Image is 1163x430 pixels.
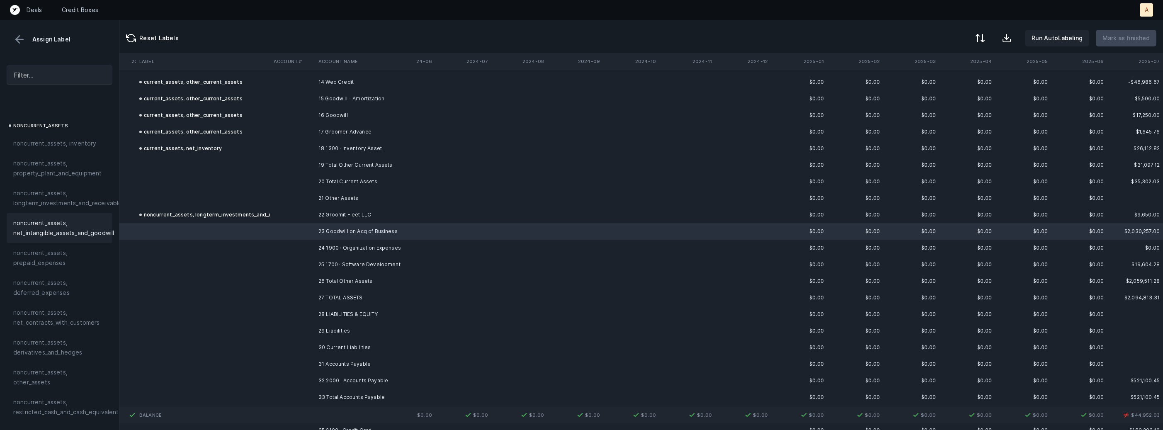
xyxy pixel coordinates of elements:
[1051,223,1107,240] td: $0.00
[547,53,603,70] th: 2024-09
[771,372,827,389] td: $0.00
[62,6,98,14] a: Credit Boxes
[1051,140,1107,157] td: $0.00
[771,407,827,423] td: $0.00
[13,338,106,357] span: noncurrent_assets, derivatives_and_hedges
[771,223,827,240] td: $0.00
[771,406,827,422] td: $0.00
[883,173,939,190] td: $0.00
[1051,173,1107,190] td: $0.00
[1107,53,1163,70] th: 2025-07
[827,306,883,323] td: $0.00
[995,157,1051,173] td: $0.00
[939,289,995,306] td: $0.00
[1096,30,1156,46] button: Mark as finished
[435,407,491,423] td: $0.00
[1051,190,1107,206] td: $0.00
[827,356,883,372] td: $0.00
[939,157,995,173] td: $0.00
[939,140,995,157] td: $0.00
[315,356,416,372] td: 31 Accounts Payable
[827,190,883,206] td: $0.00
[771,124,827,140] td: $0.00
[715,53,771,70] th: 2024-12
[967,410,977,420] img: 7413b82b75c0d00168ab4a076994095f.svg
[1107,389,1163,406] td: $521,100.45
[883,223,939,240] td: $0.00
[883,339,939,356] td: $0.00
[1121,410,1131,420] img: 2d4cea4e0e7287338f84d783c1d74d81.svg
[883,90,939,107] td: $0.00
[883,372,939,389] td: $0.00
[1107,173,1163,190] td: $35,302.03
[771,240,827,256] td: $0.00
[136,53,270,70] th: Label
[827,240,883,256] td: $0.00
[547,407,603,423] td: $0.00
[315,90,416,107] td: 15 Goodwill - Amortization
[1051,256,1107,273] td: $0.00
[315,74,416,90] td: 14 Web Credit
[939,206,995,223] td: $0.00
[27,6,42,14] a: Deals
[1051,323,1107,339] td: $0.00
[315,240,416,256] td: 24 1900 · Organization Expenses
[1051,306,1107,323] td: $0.00
[13,121,68,131] span: noncurrent_assets
[1107,206,1163,223] td: $9,650.00
[883,273,939,289] td: $0.00
[883,124,939,140] td: $0.00
[1051,406,1107,422] td: $0.00
[575,410,585,420] img: 7413b82b75c0d00168ab4a076994095f.svg
[1051,206,1107,223] td: $0.00
[1107,240,1163,256] td: $0.00
[1051,240,1107,256] td: $0.00
[7,66,112,85] input: Filter...
[463,410,473,420] img: 7413b82b75c0d00168ab4a076994095f.svg
[939,173,995,190] td: $0.00
[315,289,416,306] td: 27 TOTAL ASSETS
[100,407,155,423] td: $0.00
[1107,124,1163,140] td: $1,645.76
[491,53,547,70] th: 2024-08
[519,410,529,420] img: 7413b82b75c0d00168ab4a076994095f.svg
[827,74,883,90] td: $0.00
[939,53,995,70] th: 2025-04
[743,410,753,420] img: 7413b82b75c0d00168ab4a076994095f.svg
[139,110,243,120] div: current_assets, other_current_assets
[13,278,106,298] span: noncurrent_assets, deferred_expenses
[1107,107,1163,124] td: $17,250.00
[1051,339,1107,356] td: $0.00
[827,339,883,356] td: $0.00
[771,273,827,289] td: $0.00
[771,107,827,124] td: $0.00
[1079,410,1089,420] img: 7413b82b75c0d00168ab4a076994095f.svg
[939,407,995,423] td: $0.00
[883,306,939,323] td: $0.00
[139,94,243,104] div: current_assets, other_current_assets
[995,124,1051,140] td: $0.00
[315,124,416,140] td: 17 Groomer Advance
[883,240,939,256] td: $0.00
[315,406,416,422] td: 34 Credit Cards
[119,30,185,46] button: Reset Labels
[771,356,827,372] td: $0.00
[13,397,122,417] span: noncurrent_assets, restricted_cash_and_cash_equivalents
[827,124,883,140] td: $0.00
[1107,273,1163,289] td: $2,059,511.28
[1107,407,1163,423] td: $44,952.03
[827,273,883,289] td: $0.00
[939,339,995,356] td: $0.00
[771,339,827,356] td: $0.00
[771,389,827,406] td: $0.00
[315,256,416,273] td: 25 1700 · Software Development
[995,407,1051,423] td: $0.00
[883,256,939,273] td: $0.00
[1051,124,1107,140] td: $0.00
[995,356,1051,372] td: $0.00
[827,53,883,70] th: 2025-02
[939,240,995,256] td: $0.00
[771,323,827,339] td: $0.00
[1107,256,1163,273] td: $19,604.28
